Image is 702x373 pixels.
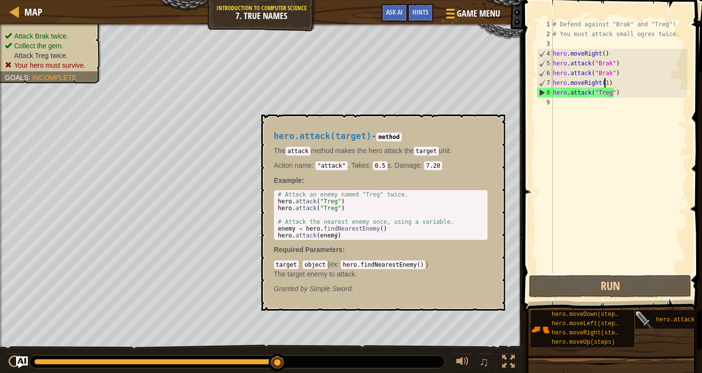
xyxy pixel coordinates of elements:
[274,146,487,156] p: The method makes the hero attack the unit.
[274,161,350,169] span: .
[424,161,442,170] code: 7.20
[274,269,487,279] p: The target enemy to attack.
[274,132,487,141] h4: -
[274,177,302,184] span: Example
[537,49,553,59] div: 4
[386,7,403,17] span: Ask AI
[381,4,408,22] button: Ask AI
[479,354,489,369] span: ♫
[292,161,312,169] span: name
[5,51,94,60] li: Attack Treg twice.
[412,7,429,17] span: Hints
[499,353,518,373] button: Toggle fullscreen
[414,147,439,156] code: target
[537,98,553,107] div: 9
[337,260,341,268] span: :
[5,353,24,373] button: Ctrl + P: Play
[529,275,691,297] button: Run
[330,260,337,268] span: ex
[32,74,77,81] span: Incomplete
[537,39,553,49] div: 3
[303,260,328,269] code: object
[552,320,622,327] span: hero.moveLeft(steps)
[274,285,310,293] span: Granted by
[369,161,373,169] span: :
[537,78,553,88] div: 7
[376,133,401,141] code: method
[537,20,553,29] div: 1
[274,285,353,293] em: Simple Sword.
[19,5,42,19] a: Map
[312,161,315,169] span: :
[5,60,94,70] li: Your hero must survive.
[14,52,68,59] span: Attack Treg twice.
[420,161,424,169] span: :
[350,161,393,169] span: s.
[453,353,472,373] button: Adjust volume
[5,31,94,41] li: Attack Brak twice.
[438,4,506,27] button: Game Menu
[14,42,63,50] span: Collect the gem.
[531,320,549,339] img: portrait.png
[299,260,303,268] span: :
[274,259,487,279] div: ( )
[274,246,343,254] span: Required Parameters
[341,260,426,269] code: hero.findNearestEnemy()
[5,41,94,51] li: Collect the gem.
[274,177,304,184] strong: :
[274,131,371,141] span: hero.attack(target)
[457,7,500,20] span: Game Menu
[392,161,444,169] span: .
[552,339,615,346] span: hero.moveUp(steps)
[274,260,299,269] code: target
[537,29,553,39] div: 2
[635,311,654,330] img: portrait.png
[394,161,420,169] span: Damage
[477,353,494,373] button: ♫
[286,147,311,156] code: attack
[537,68,553,78] div: 6
[537,88,553,98] div: 8
[552,311,622,318] span: hero.moveDown(steps)
[14,32,68,40] span: Attack Brak twice.
[552,330,625,336] span: hero.moveRight(steps)
[28,74,32,81] span: :
[351,161,370,169] span: Takes
[373,161,388,170] code: 0.5
[342,246,345,254] span: :
[315,161,348,170] code: "attack"
[24,5,42,19] span: Map
[14,61,86,69] span: Your hero must survive.
[274,161,293,169] span: Action
[537,59,553,68] div: 5
[16,356,28,368] button: Ask AI
[5,74,28,81] span: Goals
